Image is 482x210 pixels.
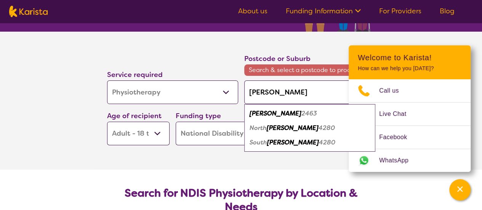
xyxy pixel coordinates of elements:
div: North Maclean 4280 [248,121,372,135]
a: About us [238,6,267,16]
a: Blog [440,6,455,16]
em: [PERSON_NAME] [250,109,301,117]
input: Type [244,80,375,104]
em: 2463 [301,109,317,117]
label: Service required [107,70,163,79]
div: South Maclean 4280 [248,135,372,150]
div: Maclean 2463 [248,106,372,121]
span: Live Chat [379,108,415,120]
span: WhatsApp [379,155,418,166]
a: For Providers [379,6,421,16]
h2: Welcome to Karista! [358,53,461,62]
em: South [250,138,267,146]
p: How can we help you [DATE]? [358,65,461,72]
label: Funding type [176,111,221,120]
em: [PERSON_NAME] [267,124,319,132]
em: North [250,124,267,132]
span: Search & select a postcode to proceed [244,64,375,76]
label: Postcode or Suburb [244,54,311,63]
button: Channel Menu [449,179,471,200]
span: Call us [379,85,408,96]
span: Facebook [379,131,416,143]
div: Channel Menu [349,45,471,172]
a: Funding Information [286,6,361,16]
label: Age of recipient [107,111,162,120]
em: 4280 [319,124,335,132]
em: [PERSON_NAME] [267,138,319,146]
img: Karista logo [9,6,48,17]
em: 4280 [319,138,335,146]
a: Web link opens in a new tab. [349,149,471,172]
ul: Choose channel [349,79,471,172]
